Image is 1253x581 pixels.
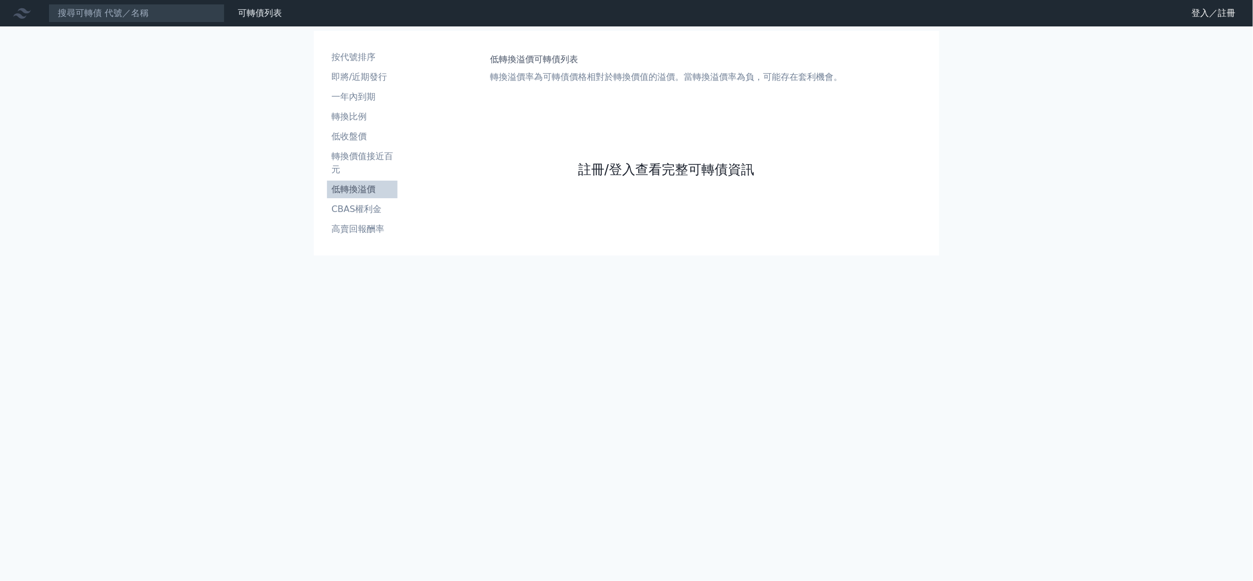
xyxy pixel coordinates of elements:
[327,183,397,196] li: 低轉換溢價
[327,90,397,104] li: 一年內到期
[327,200,397,218] a: CBAS權利金
[327,148,397,178] a: 轉換價值接近百元
[327,222,397,236] li: 高賣回報酬率
[490,70,842,84] p: 轉換溢價率為可轉債價格相對於轉換價值的溢價。當轉換溢價率為負，可能存在套利機會。
[578,161,754,178] a: 註冊/登入查看完整可轉債資訊
[327,108,397,126] a: 轉換比例
[238,8,282,18] a: 可轉債列表
[327,70,397,84] li: 即將/近期發行
[327,150,397,176] li: 轉換價值接近百元
[327,88,397,106] a: 一年內到期
[327,130,397,143] li: 低收盤價
[327,110,397,123] li: 轉換比例
[48,4,225,23] input: 搜尋可轉債 代號／名稱
[327,203,397,216] li: CBAS權利金
[490,53,842,66] h1: 低轉換溢價可轉債列表
[327,68,397,86] a: 即將/近期發行
[1183,4,1244,22] a: 登入／註冊
[327,181,397,198] a: 低轉換溢價
[327,128,397,145] a: 低收盤價
[327,220,397,238] a: 高賣回報酬率
[327,48,397,66] a: 按代號排序
[327,51,397,64] li: 按代號排序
